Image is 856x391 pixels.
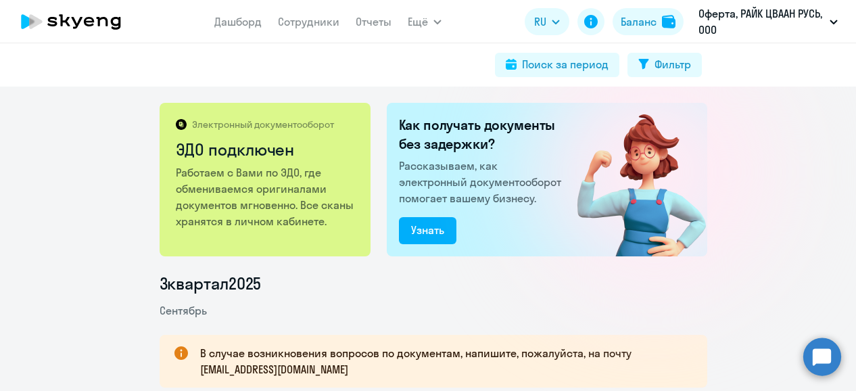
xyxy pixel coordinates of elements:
li: 3 квартал 2025 [160,273,707,294]
p: Электронный документооборот [192,118,334,131]
img: connected [555,103,707,256]
a: Дашборд [214,15,262,28]
p: Оферта, РАЙК ЦВААН РУСЬ, ООО [698,5,824,38]
div: Баланс [621,14,657,30]
div: Поиск за период [522,56,609,72]
span: RU [534,14,546,30]
p: Работаем с Вами по ЭДО, где обмениваемся оригиналами документов мгновенно. Все сканы хранятся в л... [176,164,356,229]
button: Оферта, РАЙК ЦВААН РУСЬ, ООО [692,5,845,38]
button: Ещё [408,8,442,35]
h2: ЭДО подключен [176,139,356,160]
span: Ещё [408,14,428,30]
button: Поиск за период [495,53,619,77]
a: Сотрудники [278,15,339,28]
div: Узнать [411,222,444,238]
span: Сентябрь [160,304,207,317]
button: Балансbalance [613,8,684,35]
h2: Как получать документы без задержки? [399,116,567,154]
div: Фильтр [655,56,691,72]
p: Рассказываем, как электронный документооборот помогает вашему бизнесу. [399,158,567,206]
button: Узнать [399,217,456,244]
img: balance [662,15,675,28]
button: Фильтр [627,53,702,77]
button: RU [525,8,569,35]
p: В случае возникновения вопросов по документам, напишите, пожалуйста, на почту [EMAIL_ADDRESS][DOM... [200,345,683,377]
a: Отчеты [356,15,391,28]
